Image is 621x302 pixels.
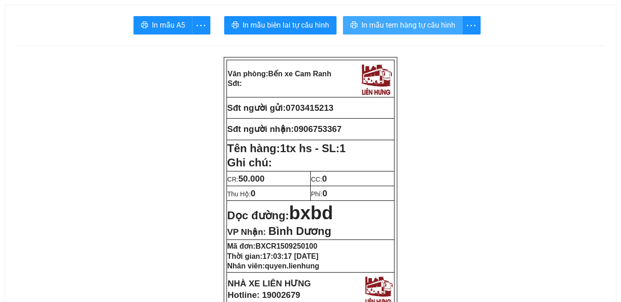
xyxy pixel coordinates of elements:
[311,176,327,183] span: CC:
[268,225,331,237] span: Bình Dương
[224,16,337,34] button: printerIn mẫu biên lai tự cấu hình
[251,188,255,198] span: 0
[255,242,317,250] span: BXCR1509250100
[192,20,210,31] span: more
[228,70,331,78] strong: Văn phòng:
[343,16,463,34] button: printerIn mẫu tem hàng tự cấu hình
[227,103,286,113] strong: Sđt người gửi:
[228,80,242,87] strong: Sđt:
[227,262,319,270] strong: Nhân viên:
[238,174,265,183] span: 50.000
[227,242,318,250] strong: Mã đơn:
[322,188,327,198] span: 0
[359,61,394,96] img: logo
[133,16,192,34] button: printerIn mẫu A5
[227,190,255,198] span: Thu Hộ:
[322,174,327,183] span: 0
[350,21,358,30] span: printer
[227,227,266,237] span: VP Nhận:
[262,252,319,260] span: 17:03:17 [DATE]
[152,19,185,31] span: In mẫu A5
[141,21,148,30] span: printer
[280,142,346,154] span: 1tx hs - SL:
[227,124,294,134] strong: Sđt người nhận:
[286,103,334,113] span: 0703415213
[227,252,319,260] strong: Thời gian:
[340,142,346,154] span: 1
[294,124,342,134] span: 0906753367
[232,21,239,30] span: printer
[243,19,329,31] span: In mẫu biên lai tự cấu hình
[268,70,331,78] span: Bến xe Cam Ranh
[227,176,265,183] span: CR:
[228,290,301,300] strong: Hotline: 19002679
[227,209,333,222] strong: Dọc đường:
[463,20,480,31] span: more
[192,16,210,34] button: more
[265,262,319,270] span: quyen.lienhung
[289,203,333,223] span: bxbd
[462,16,481,34] button: more
[311,190,327,198] span: Phí:
[227,142,346,154] strong: Tên hàng:
[361,19,455,31] span: In mẫu tem hàng tự cấu hình
[227,156,272,169] span: Ghi chú:
[228,279,311,288] strong: NHÀ XE LIÊN HƯNG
